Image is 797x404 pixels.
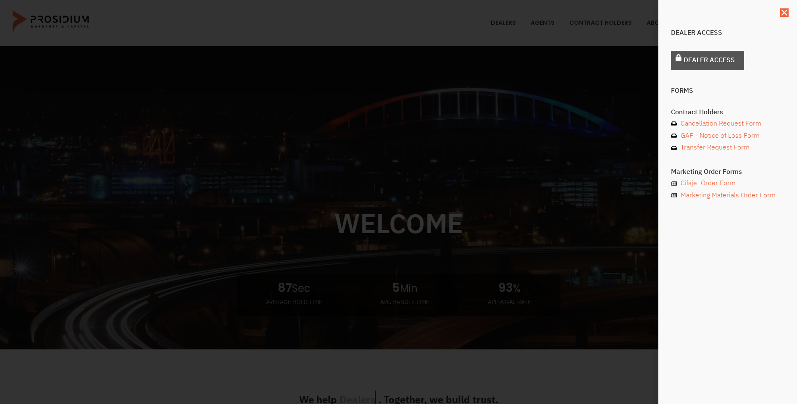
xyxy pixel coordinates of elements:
[679,118,761,130] span: Cancellation Request Form
[671,51,744,70] a: Dealer Access
[679,142,750,154] span: Transfer Request Form
[679,189,776,202] span: Marketing Materials Order Form
[679,130,760,142] span: GAP - Notice of Loss Form
[671,168,784,175] h4: Marketing Order Forms
[671,118,784,130] a: Cancellation Request Form
[679,177,736,189] span: Cilajet Order Form
[671,142,784,154] a: Transfer Request Form
[671,177,784,189] a: Cilajet Order Form
[671,109,784,115] h4: Contract Holders
[684,54,735,66] span: Dealer Access
[671,87,784,94] h4: Forms
[671,189,784,202] a: Marketing Materials Order Form
[671,29,784,36] h4: Dealer Access
[780,8,789,17] a: Close
[671,130,784,142] a: GAP - Notice of Loss Form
